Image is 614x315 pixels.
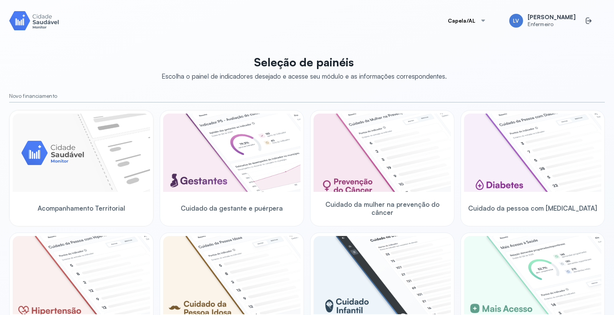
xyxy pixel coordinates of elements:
[314,200,451,217] span: Cuidado da mulher na prevenção do câncer
[314,236,451,314] img: child-development.png
[13,114,150,192] img: placeholder-module-ilustration.png
[163,114,300,192] img: pregnants.png
[513,18,519,24] span: LV
[439,13,495,28] button: Capela/AL
[9,10,59,31] img: Logotipo do produto Monitor
[9,93,605,99] small: Novo financiamento
[464,114,601,192] img: diabetics.png
[162,55,447,69] p: Seleção de painéis
[528,14,576,21] span: [PERSON_NAME]
[181,204,283,212] span: Cuidado da gestante e puérpera
[464,236,601,314] img: healthcare-greater-access.png
[13,236,150,314] img: hypertension.png
[38,204,125,212] span: Acompanhamento Territorial
[528,21,576,28] span: Enfermeiro
[468,204,597,212] span: Cuidado da pessoa com [MEDICAL_DATA]
[163,236,300,314] img: elderly.png
[162,72,447,80] div: Escolha o painel de indicadores desejado e acesse seu módulo e as informações correspondentes.
[314,114,451,192] img: woman-cancer-prevention-care.png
